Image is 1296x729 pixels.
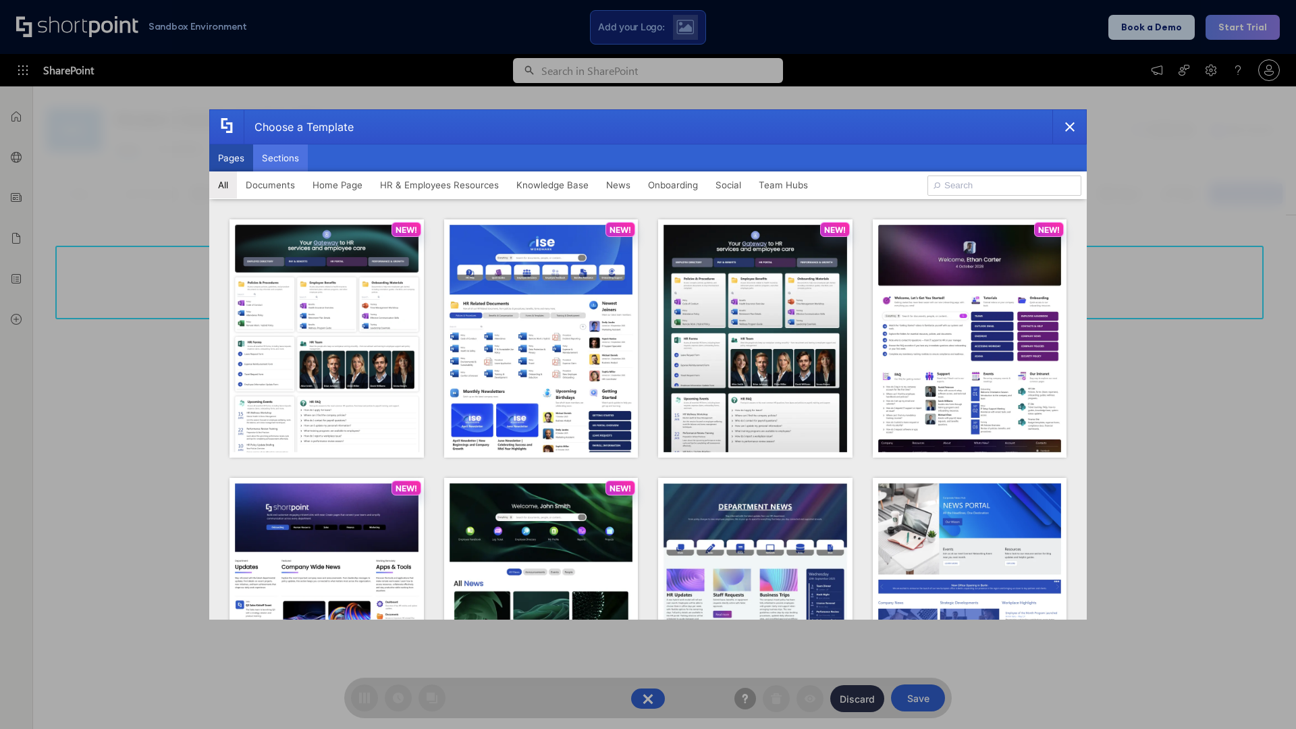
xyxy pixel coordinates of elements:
button: Pages [209,144,253,171]
button: Sections [253,144,308,171]
button: Onboarding [639,171,707,198]
p: NEW! [824,225,846,235]
p: NEW! [610,483,631,493]
div: Choose a Template [244,110,354,144]
button: HR & Employees Resources [371,171,508,198]
button: News [597,171,639,198]
input: Search [927,175,1081,196]
p: NEW! [396,225,417,235]
button: Documents [237,171,304,198]
button: Team Hubs [750,171,817,198]
p: NEW! [1038,225,1060,235]
div: template selector [209,109,1087,620]
button: All [209,171,237,198]
iframe: Chat Widget [1053,572,1296,729]
p: NEW! [610,225,631,235]
p: NEW! [396,483,417,493]
button: Social [707,171,750,198]
button: Knowledge Base [508,171,597,198]
button: Home Page [304,171,371,198]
